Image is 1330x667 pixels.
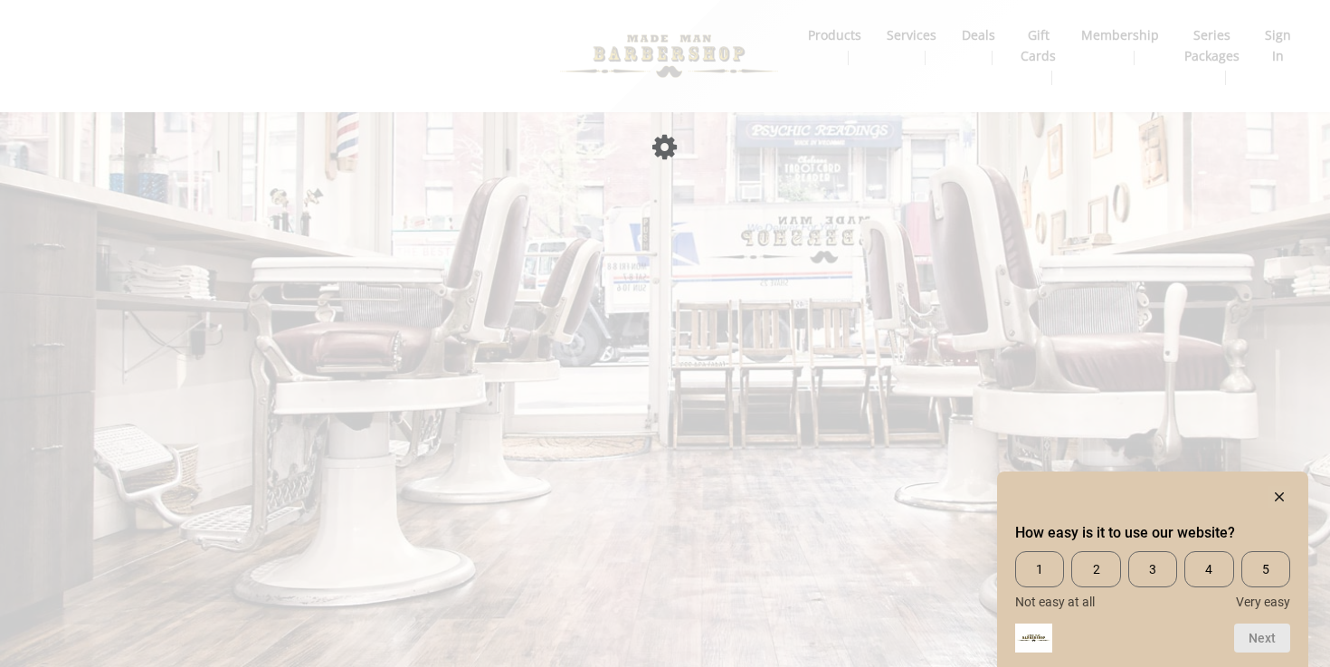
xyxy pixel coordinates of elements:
[1128,551,1177,587] span: 3
[1268,486,1290,508] button: Hide survey
[1071,551,1120,587] span: 2
[1015,522,1290,544] h2: How easy is it to use our website? Select an option from 1 to 5, with 1 being Not easy at all and...
[1015,551,1064,587] span: 1
[1015,595,1095,609] span: Not easy at all
[1234,624,1290,653] button: Next question
[1015,486,1290,653] div: How easy is it to use our website? Select an option from 1 to 5, with 1 being Not easy at all and...
[1241,551,1290,587] span: 5
[1184,551,1233,587] span: 4
[1015,551,1290,609] div: How easy is it to use our website? Select an option from 1 to 5, with 1 being Not easy at all and...
[1236,595,1290,609] span: Very easy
